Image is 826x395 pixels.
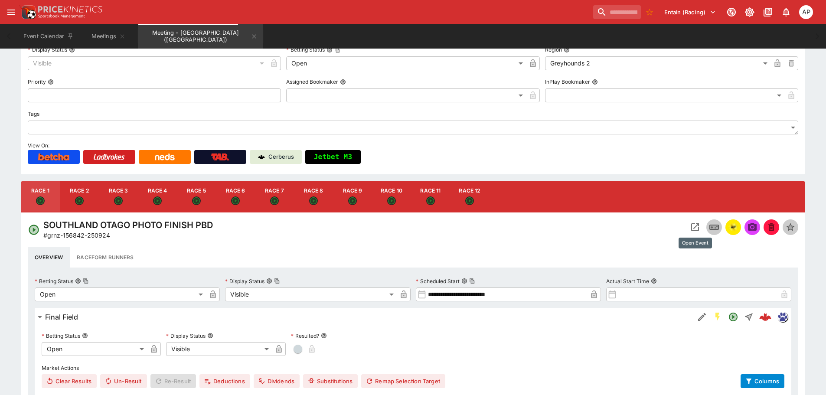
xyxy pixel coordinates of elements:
span: Send Snapshot [744,219,760,235]
div: grnz [777,312,788,322]
svg: Open [348,196,357,205]
img: Ladbrokes [93,153,125,160]
p: Display Status [166,332,206,340]
div: Open [35,287,206,301]
p: Cerberus [268,153,294,161]
img: Sportsbook Management [38,14,85,18]
p: Resulted? [291,332,319,340]
svg: Open [114,196,123,205]
p: InPlay Bookmaker [545,78,590,85]
button: Notifications [778,4,794,20]
button: Open Event [687,219,703,235]
img: PriceKinetics Logo [19,3,36,21]
button: Race 8 [294,181,333,212]
p: Betting Status [35,277,73,285]
button: Open [725,309,741,325]
div: Allan Pollitt [799,5,813,19]
button: Copy To Clipboard [334,47,340,53]
button: Event Calendar [18,24,79,49]
button: Copy To Clipboard [469,278,475,284]
button: Documentation [760,4,776,20]
svg: Open [75,196,84,205]
svg: Open [387,196,396,205]
button: Race 1 [21,181,60,212]
div: racingform [728,222,738,232]
svg: Open [28,224,40,236]
button: Copy To Clipboard [83,278,89,284]
button: Substitutions [303,374,358,388]
button: Toggle light/dark mode [742,4,757,20]
div: Visible [225,287,396,301]
button: Actual Start Time [651,278,657,284]
input: search [593,5,641,19]
button: Edit Detail [694,309,710,325]
img: logo-cerberus--red.svg [759,311,771,323]
button: Resulted? [321,333,327,339]
svg: Open [270,196,279,205]
div: Greyhounds 2 [545,56,770,70]
svg: Open [728,312,738,322]
button: Set Featured Event [783,219,798,235]
button: Race 10 [372,181,411,212]
button: Race 11 [411,181,450,212]
svg: Open [465,196,474,205]
p: Scheduled Start [416,277,460,285]
button: Race 12 [450,181,489,212]
svg: Open [309,196,318,205]
svg: Open [153,196,162,205]
p: Display Status [28,46,67,53]
svg: Open [231,196,240,205]
button: Un-Result [100,374,147,388]
span: View On: [28,142,49,149]
p: Display Status [225,277,264,285]
button: SGM Enabled [710,309,725,325]
p: Region [545,46,562,53]
button: Race 4 [138,181,177,212]
button: Race 6 [216,181,255,212]
button: Betting StatusCopy To Clipboard [326,47,333,53]
button: Raceform Runners [70,247,140,268]
img: TabNZ [211,153,229,160]
button: Race 2 [60,181,99,212]
button: Display StatusCopy To Clipboard [266,278,272,284]
button: Connected to PK [724,4,739,20]
button: Allan Pollitt [797,3,816,22]
button: Betting Status [82,333,88,339]
button: racingform [725,219,741,235]
button: Meetings [81,24,136,49]
p: Assigned Bookmaker [286,78,338,85]
label: Market Actions [42,361,784,374]
button: Select Tenant [659,5,721,19]
div: Open Event [679,238,712,248]
p: Tags [28,110,39,118]
button: open drawer [3,4,19,20]
button: Clear Results [42,374,97,388]
button: InPlay Bookmaker [592,79,598,85]
img: Betcha [38,153,69,160]
div: Visible [166,342,271,356]
span: Mark an event as closed and abandoned. [764,222,779,231]
button: Display Status [207,333,213,339]
svg: Open [192,196,201,205]
button: Meeting - Ascot Park Nz (NZ) [138,24,263,49]
img: racingform.png [728,222,738,232]
img: PriceKinetics [38,6,102,13]
img: Neds [155,153,174,160]
svg: Open [426,196,435,205]
a: Cerberus [250,150,302,164]
button: Jetbet M3 [305,150,361,164]
button: Betting StatusCopy To Clipboard [75,278,81,284]
button: Dividends [254,374,300,388]
img: Cerberus [258,153,265,160]
p: Priority [28,78,46,85]
button: Scheduled StartCopy To Clipboard [461,278,467,284]
p: Betting Status [42,332,80,340]
button: Assigned Bookmaker [340,79,346,85]
a: 778565ce-753d-400a-957f-62675c06328e [757,308,774,326]
h4: SOUTHLAND OTAGO PHOTO FINISH PBD [43,219,213,231]
button: Remap Selection Target [361,374,445,388]
button: Race 7 [255,181,294,212]
button: Columns [741,374,784,388]
div: Visible [28,56,267,70]
button: Final Field [35,308,694,326]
